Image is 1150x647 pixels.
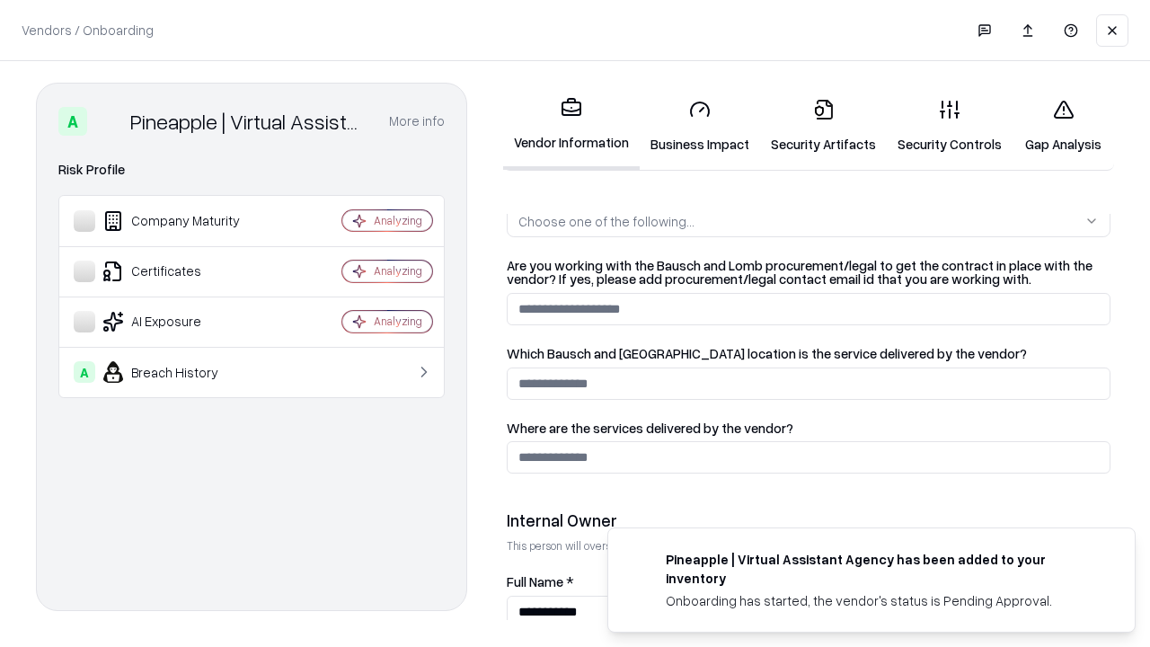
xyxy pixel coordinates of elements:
[374,263,422,279] div: Analyzing
[507,347,1110,360] label: Which Bausch and [GEOGRAPHIC_DATA] location is the service delivered by the vendor?
[507,259,1110,286] label: Are you working with the Bausch and Lomb procurement/legal to get the contract in place with the ...
[630,550,651,572] img: trypineapple.com
[74,361,95,383] div: A
[507,421,1110,435] label: Where are the services delivered by the vendor?
[507,538,1110,554] p: This person will oversee the vendor relationship and coordinate any required assessments or appro...
[74,261,288,282] div: Certificates
[666,591,1092,610] div: Onboarding has started, the vendor's status is Pending Approval.
[94,107,123,136] img: Pineapple | Virtual Assistant Agency
[507,575,1110,589] label: Full Name *
[507,510,1110,531] div: Internal Owner
[640,84,760,168] a: Business Impact
[389,105,445,137] button: More info
[503,83,640,170] a: Vendor Information
[760,84,887,168] a: Security Artifacts
[58,159,445,181] div: Risk Profile
[58,107,87,136] div: A
[22,21,154,40] p: Vendors / Onboarding
[666,550,1092,588] div: Pineapple | Virtual Assistant Agency has been added to your inventory
[74,311,288,332] div: AI Exposure
[74,210,288,232] div: Company Maturity
[374,314,422,329] div: Analyzing
[1013,84,1114,168] a: Gap Analysis
[518,212,694,231] div: Choose one of the following...
[74,361,288,383] div: Breach History
[374,213,422,228] div: Analyzing
[130,107,367,136] div: Pineapple | Virtual Assistant Agency
[887,84,1013,168] a: Security Controls
[507,205,1110,237] button: Choose one of the following...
